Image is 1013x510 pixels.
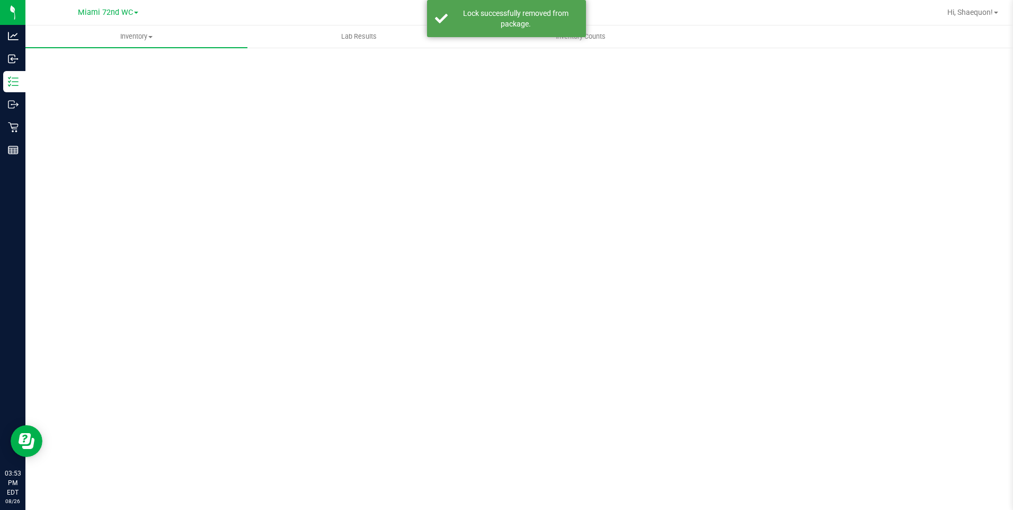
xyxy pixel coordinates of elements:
[947,8,993,16] span: Hi, Shaequon!
[8,145,19,155] inline-svg: Reports
[8,54,19,64] inline-svg: Inbound
[8,76,19,87] inline-svg: Inventory
[78,8,133,17] span: Miami 72nd WC
[8,99,19,110] inline-svg: Outbound
[11,425,42,457] iframe: Resource center
[327,32,391,41] span: Lab Results
[8,31,19,41] inline-svg: Analytics
[454,8,578,29] div: Lock successfully removed from package.
[25,32,247,41] span: Inventory
[247,25,469,48] a: Lab Results
[5,497,21,505] p: 08/26
[25,25,247,48] a: Inventory
[5,469,21,497] p: 03:53 PM EDT
[8,122,19,133] inline-svg: Retail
